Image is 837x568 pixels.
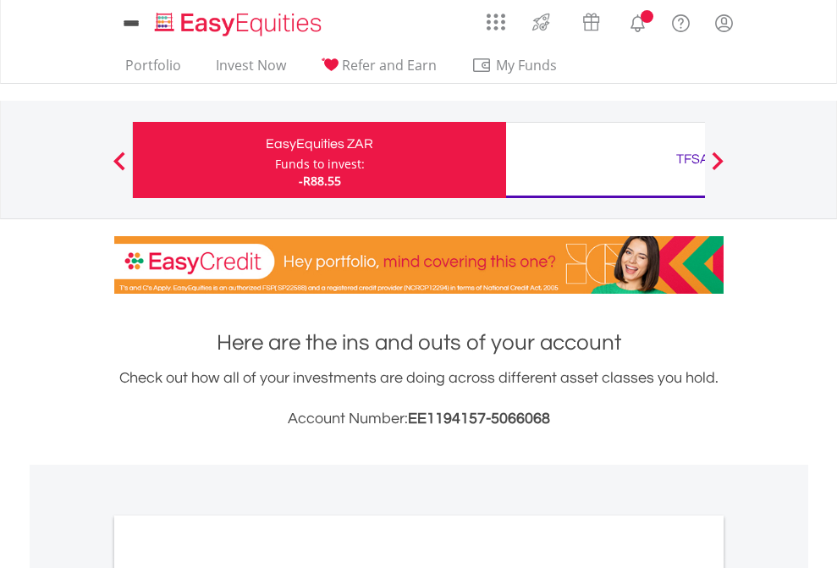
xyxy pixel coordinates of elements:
span: EE1194157-5066068 [408,411,550,427]
div: EasyEquities ZAR [143,132,496,156]
button: Previous [102,160,136,177]
div: Check out how all of your investments are doing across different asset classes you hold. [114,367,724,431]
img: thrive-v2.svg [527,8,555,36]
a: FAQ's and Support [659,4,702,38]
div: Funds to invest: [275,156,365,173]
a: Invest Now [209,57,293,83]
img: EasyEquities_Logo.png [151,10,328,38]
img: grid-menu-icon.svg [487,13,505,31]
img: vouchers-v2.svg [577,8,605,36]
a: Notifications [616,4,659,38]
a: Refer and Earn [314,57,443,83]
img: EasyCredit Promotion Banner [114,236,724,294]
a: Vouchers [566,4,616,36]
a: Portfolio [118,57,188,83]
a: Home page [148,4,328,38]
span: -R88.55 [299,173,341,189]
h1: Here are the ins and outs of your account [114,328,724,358]
a: My Profile [702,4,746,41]
span: Refer and Earn [342,56,437,74]
span: My Funds [471,54,582,76]
button: Next [701,160,735,177]
a: AppsGrid [476,4,516,31]
h3: Account Number: [114,407,724,431]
